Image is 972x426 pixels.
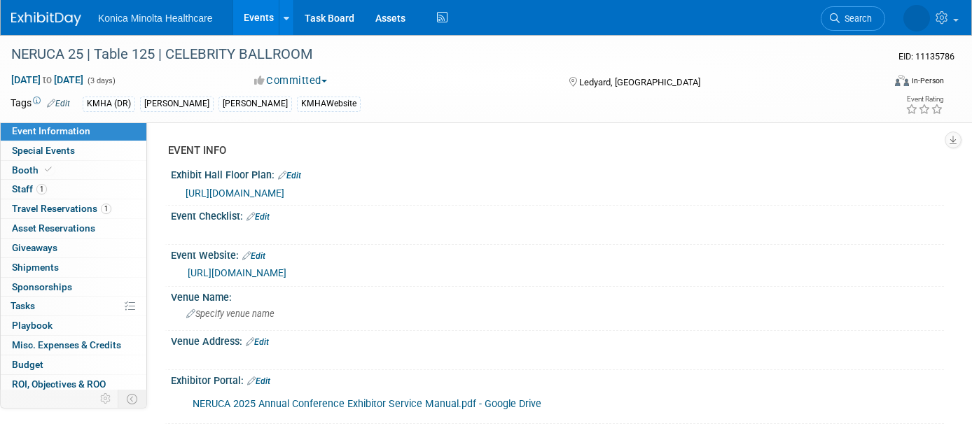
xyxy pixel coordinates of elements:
[193,398,541,410] a: NERUCA 2025 Annual Conference Exhibitor Service Manual.pdf - Google Drive
[821,6,885,31] a: Search
[12,222,95,234] span: Asset Reservations
[297,97,361,111] div: KMHAWebsite
[246,337,269,347] a: Edit
[1,199,146,218] a: Travel Reservations1
[12,339,121,350] span: Misc. Expenses & Credits
[1,239,146,257] a: Giveaways
[247,212,270,222] a: Edit
[1,219,146,238] a: Asset Reservations
[1,336,146,355] a: Misc. Expenses & Credits
[12,242,57,253] span: Giveaways
[1,258,146,277] a: Shipments
[36,184,47,194] span: 1
[41,74,54,85] span: to
[98,13,212,24] span: Konica Minolta Healthcare
[186,308,275,319] span: Specify venue name
[11,12,81,26] img: ExhibitDay
[118,390,147,408] td: Toggle Event Tabs
[171,331,944,349] div: Venue Address:
[12,378,106,390] span: ROI, Objectives & ROO
[903,5,930,31] img: Annette O'Mahoney
[171,370,944,388] div: Exhibitor Portal:
[11,96,70,112] td: Tags
[840,13,872,24] span: Search
[11,73,84,86] span: [DATE] [DATE]
[278,171,301,180] a: Edit
[168,143,933,158] div: EVENT INFO
[1,122,146,141] a: Event Information
[1,355,146,374] a: Budget
[806,73,944,94] div: Event Format
[188,267,286,278] a: [URL][DOMAIN_NAME]
[47,99,70,108] a: Edit
[45,166,52,173] i: Booth reservation complete
[140,97,214,111] div: [PERSON_NAME]
[218,97,292,111] div: [PERSON_NAME]
[1,180,146,199] a: Staff1
[911,76,944,86] div: In-Person
[94,390,118,408] td: Personalize Event Tab Strip
[171,164,944,183] div: Exhibit Hall Floor Plan:
[186,187,284,199] a: [URL][DOMAIN_NAME]
[12,320,53,331] span: Playbook
[12,164,55,176] span: Booth
[12,359,43,370] span: Budget
[86,76,116,85] span: (3 days)
[242,251,265,261] a: Edit
[83,97,135,111] div: KMHA (DR)
[171,245,944,263] div: Event Website:
[11,300,35,311] span: Tasks
[1,375,146,394] a: ROI, Objectives & ROO
[1,278,146,297] a: Sponsorships
[579,77,700,87] span: Ledyard, [GEOGRAPHIC_DATA]
[1,297,146,315] a: Tasks
[898,51,954,62] span: Event ID: 11135786
[12,203,111,214] span: Travel Reservations
[12,145,75,156] span: Special Events
[1,161,146,180] a: Booth
[6,42,864,67] div: NERUCA 25 | Table 125 | CELEBRITY BALLROOM
[12,262,59,273] span: Shipments
[1,316,146,335] a: Playbook
[247,376,270,386] a: Edit
[12,125,90,136] span: Event Information
[249,73,333,88] button: Committed
[101,204,111,214] span: 1
[12,183,47,194] span: Staff
[171,206,944,224] div: Event Checklist:
[171,287,944,304] div: Venue Name:
[1,141,146,160] a: Special Events
[895,75,909,86] img: Format-Inperson.png
[12,281,72,292] span: Sponsorships
[905,96,943,103] div: Event Rating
